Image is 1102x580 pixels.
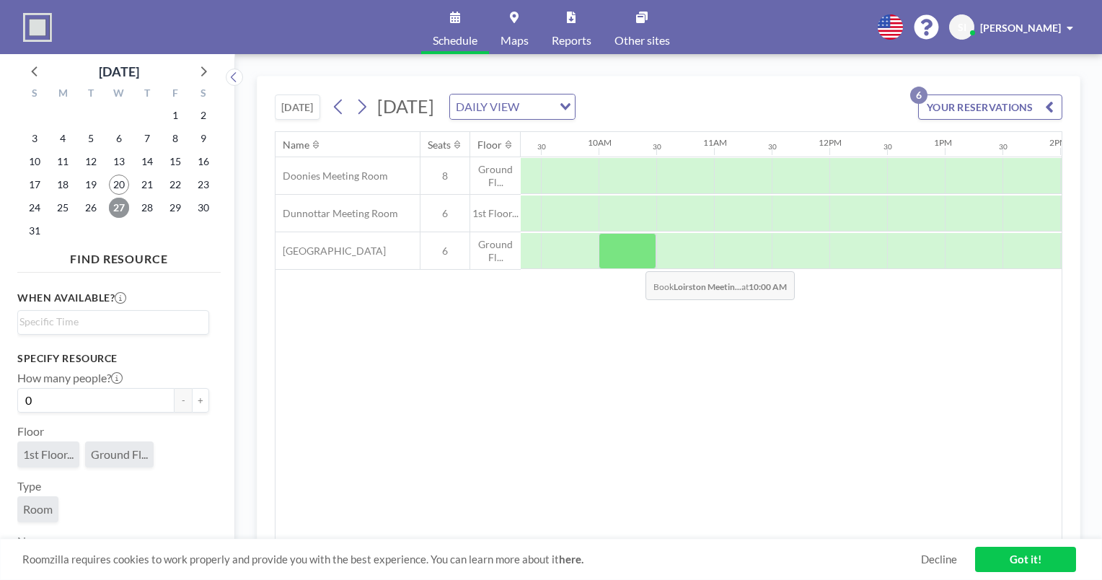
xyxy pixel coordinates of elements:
[23,447,74,462] span: 1st Floor...
[133,85,161,104] div: T
[105,85,133,104] div: W
[980,22,1061,34] span: [PERSON_NAME]
[275,245,386,258] span: [GEOGRAPHIC_DATA]
[81,175,101,195] span: Tuesday, August 19, 2025
[17,352,209,365] h3: Specify resource
[653,142,661,151] div: 30
[161,85,189,104] div: F
[501,35,529,46] span: Maps
[109,175,129,195] span: Wednesday, August 20, 2025
[1049,137,1067,148] div: 2PM
[749,281,787,292] b: 10:00 AM
[53,175,73,195] span: Monday, August 18, 2025
[934,137,952,148] div: 1PM
[559,553,583,566] a: here.
[25,151,45,172] span: Sunday, August 10, 2025
[81,151,101,172] span: Tuesday, August 12, 2025
[175,388,192,413] button: -
[470,207,521,220] span: 1st Floor...
[23,13,52,42] img: organization-logo
[165,128,185,149] span: Friday, August 8, 2025
[275,170,388,183] span: Doonies Meeting Room
[910,87,927,104] p: 6
[819,137,842,148] div: 12PM
[283,139,309,151] div: Name
[193,105,213,126] span: Saturday, August 2, 2025
[109,151,129,172] span: Wednesday, August 13, 2025
[165,175,185,195] span: Friday, August 22, 2025
[81,198,101,218] span: Tuesday, August 26, 2025
[109,128,129,149] span: Wednesday, August 6, 2025
[275,207,398,220] span: Dunnottar Meeting Room
[614,35,670,46] span: Other sites
[137,198,157,218] span: Thursday, August 28, 2025
[25,198,45,218] span: Sunday, August 24, 2025
[53,198,73,218] span: Monday, August 25, 2025
[17,424,44,439] label: Floor
[21,85,49,104] div: S
[958,21,966,34] span: SI
[918,95,1062,120] button: YOUR RESERVATIONS6
[645,271,795,300] span: Book at
[165,198,185,218] span: Friday, August 29, 2025
[109,198,129,218] span: Wednesday, August 27, 2025
[768,142,777,151] div: 30
[53,151,73,172] span: Monday, August 11, 2025
[477,139,502,151] div: Floor
[53,128,73,149] span: Monday, August 4, 2025
[22,553,921,566] span: Roomzilla requires cookies to work properly and provide you with the best experience. You can lea...
[420,207,470,220] span: 6
[17,246,221,266] h4: FIND RESOURCE
[23,502,53,517] span: Room
[524,97,551,116] input: Search for option
[193,175,213,195] span: Saturday, August 23, 2025
[77,85,105,104] div: T
[81,128,101,149] span: Tuesday, August 5, 2025
[192,388,209,413] button: +
[193,151,213,172] span: Saturday, August 16, 2025
[588,137,612,148] div: 10AM
[420,170,470,183] span: 8
[470,163,521,188] span: Ground Fl...
[49,85,77,104] div: M
[17,479,41,493] label: Type
[137,151,157,172] span: Thursday, August 14, 2025
[674,281,741,292] b: Loirston Meetin...
[453,97,522,116] span: DAILY VIEW
[275,95,320,120] button: [DATE]
[420,245,470,258] span: 6
[428,139,451,151] div: Seats
[921,553,957,566] a: Decline
[552,35,591,46] span: Reports
[99,61,139,82] div: [DATE]
[433,35,477,46] span: Schedule
[165,151,185,172] span: Friday, August 15, 2025
[703,137,727,148] div: 11AM
[165,105,185,126] span: Friday, August 1, 2025
[450,95,575,119] div: Search for option
[377,95,434,117] span: [DATE]
[25,175,45,195] span: Sunday, August 17, 2025
[883,142,892,151] div: 30
[91,447,148,462] span: Ground Fl...
[537,142,546,151] div: 30
[19,314,200,330] input: Search for option
[17,371,123,385] label: How many people?
[193,128,213,149] span: Saturday, August 9, 2025
[17,534,47,548] label: Name
[975,547,1076,572] a: Got it!
[193,198,213,218] span: Saturday, August 30, 2025
[25,128,45,149] span: Sunday, August 3, 2025
[189,85,217,104] div: S
[137,175,157,195] span: Thursday, August 21, 2025
[137,128,157,149] span: Thursday, August 7, 2025
[25,221,45,241] span: Sunday, August 31, 2025
[999,142,1008,151] div: 30
[18,311,208,333] div: Search for option
[470,238,521,263] span: Ground Fl...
